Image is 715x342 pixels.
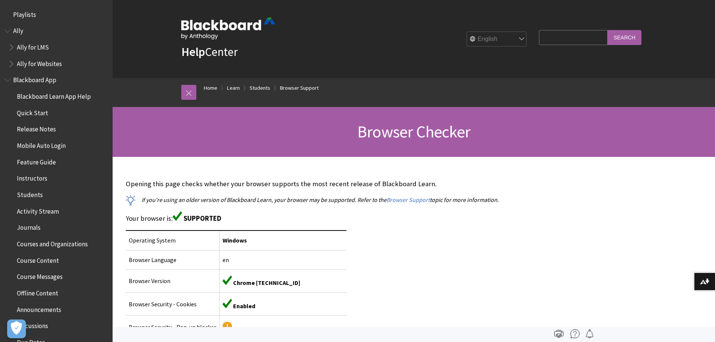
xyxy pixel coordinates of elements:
span: en [223,256,229,264]
span: Discussions [17,319,48,330]
img: Print [554,329,563,338]
span: Courses and Organizations [17,238,88,248]
img: More help [570,329,580,338]
span: Browser Checker [357,121,470,142]
nav: Book outline for Playlists [5,8,108,21]
span: Course Messages [17,271,63,281]
td: Operating System [126,231,220,250]
span: Enabled [233,302,255,310]
span: Offline Content [17,287,58,297]
td: Browser Language [126,250,220,269]
span: SUPPORTED [184,214,221,223]
a: Students [250,83,270,93]
strong: Help [181,44,205,59]
input: Search [608,30,641,45]
span: Blackboard Learn App Help [17,90,91,100]
span: Instructors [17,172,47,182]
span: Release Notes [17,123,56,133]
span: Course Content [17,254,59,264]
a: Learn [227,83,240,93]
p: Opening this page checks whether your browser supports the most recent release of Blackboard Learn. [126,179,591,189]
select: Site Language Selector [467,32,527,47]
span: Blackboard App [13,74,56,84]
span: Windows [223,237,247,244]
span: Quick Start [17,107,48,117]
img: Follow this page [585,329,594,338]
span: Journals [17,221,41,232]
td: Browser Version [126,270,220,292]
a: HelpCenter [181,44,238,59]
img: Green supported icon [223,276,232,285]
span: Playlists [13,8,36,18]
span: Announcements [17,303,61,313]
img: Yellow warning icon [223,322,232,331]
span: Ally for LMS [17,41,49,51]
td: Browser Security - Pop-up blocker [126,315,220,339]
a: Home [204,83,217,93]
span: Pop-up blocker is blocking new windows [233,325,343,333]
a: Browser Support [280,83,319,93]
span: Activity Stream [17,205,59,215]
img: Green supported icon [223,299,232,308]
img: Green supported icon [173,211,182,221]
span: Students [17,188,43,199]
a: Browser Support [387,196,430,204]
button: Open Preferences [7,319,26,338]
img: Blackboard by Anthology [181,18,275,39]
span: Ally [13,25,23,35]
span: Feature Guide [17,156,56,166]
p: Your browser is: [126,211,591,223]
span: Ally for Websites [17,57,62,68]
span: Mobile Auto Login [17,139,66,149]
p: If you're using an older version of Blackboard Learn, your browser may be supported. Refer to the... [126,196,591,204]
span: Chrome [TECHNICAL_ID] [233,279,300,286]
nav: Book outline for Anthology Ally Help [5,25,108,70]
td: Browser Security - Cookies [126,292,220,315]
